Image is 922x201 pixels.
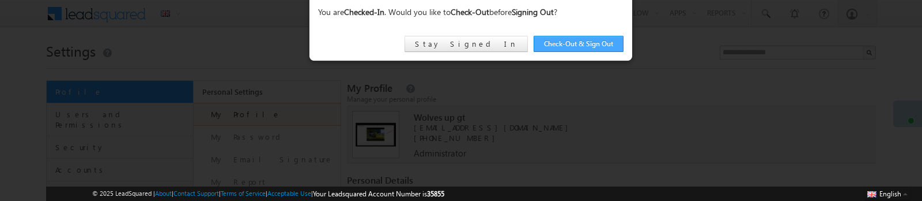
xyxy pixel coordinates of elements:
span: © 2025 LeadSquared | | | | | [92,188,444,199]
span: English [879,189,901,198]
div: You are . Would you like to before ? [318,5,624,19]
b: Signing Out [512,6,554,17]
b: Check-Out [451,6,489,17]
button: English [864,187,910,200]
span: Your Leadsquared Account Number is [313,189,444,198]
a: Check-Out & Sign Out [534,36,624,52]
a: Contact Support [173,189,219,197]
a: Stay Signed In [405,36,528,52]
a: Acceptable Use [267,189,311,197]
a: About [155,189,172,197]
a: Terms of Service [221,189,266,197]
span: 35855 [427,189,444,198]
b: Checked-In [344,6,384,17]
